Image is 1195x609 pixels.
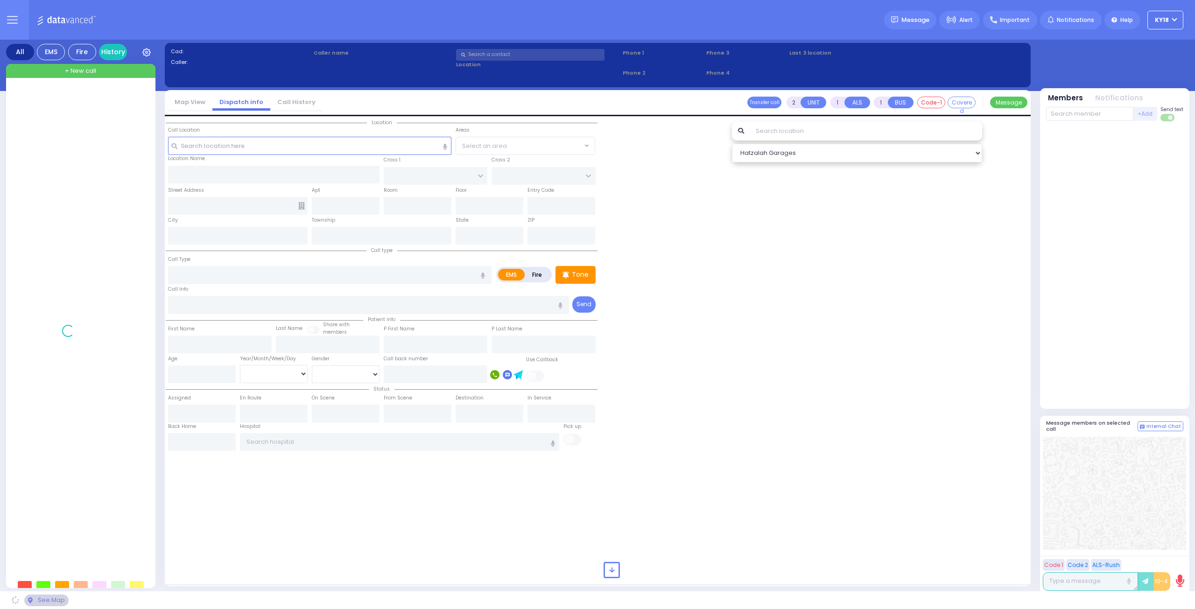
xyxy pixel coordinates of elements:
[1120,16,1133,24] span: Help
[623,49,703,57] span: Phone 1
[948,97,976,108] button: Covered
[240,394,261,402] label: En Route
[563,423,581,430] label: Pick up
[1043,559,1065,571] button: Code 1
[65,66,96,76] span: + New call
[527,187,554,194] label: Entry Code
[323,321,350,328] small: Share with
[276,325,302,332] label: Last Name
[1138,421,1183,432] button: Internal Chat
[323,329,347,336] span: members
[1160,106,1183,113] span: Send text
[37,44,65,60] div: EMS
[456,217,469,224] label: State
[844,97,870,108] button: ALS
[168,394,191,402] label: Assigned
[1147,11,1183,29] button: KY18
[959,16,973,24] span: Alert
[68,44,96,60] div: Fire
[240,355,308,363] div: Year/Month/Week/Day
[270,98,323,106] a: Call History
[168,286,188,293] label: Call Info
[789,49,907,57] label: Last 3 location
[527,217,534,224] label: ZIP
[1046,107,1133,121] input: Search member
[168,217,178,224] label: City
[891,16,898,23] img: message.svg
[384,156,401,164] label: Cross 1
[1048,93,1083,104] button: Members
[526,356,558,364] label: Use Callback
[384,394,412,402] label: From Scene
[312,217,335,224] label: Township
[706,49,787,57] span: Phone 3
[1160,113,1175,122] label: Turn off text
[212,98,270,106] a: Dispatch info
[462,141,507,151] span: Select an area
[572,296,596,313] button: Send
[492,325,522,333] label: P Last Name
[901,15,929,25] span: Message
[527,394,551,402] label: In Service
[171,48,310,56] label: Cad:
[366,247,397,254] span: Call type
[314,49,453,57] label: Caller name
[990,97,1027,108] button: Message
[168,98,212,106] a: Map View
[1091,559,1121,571] button: ALS-Rush
[240,423,260,430] label: Hospital
[168,137,452,154] input: Search location here
[572,270,589,280] p: Tone
[1066,559,1090,571] button: Code 2
[168,187,204,194] label: Street Address
[367,119,397,126] span: Location
[1095,93,1143,104] button: Notifications
[384,355,428,363] label: Call back number
[747,97,781,108] button: Transfer call
[456,61,619,69] label: Location
[24,595,68,606] div: See map
[240,433,560,451] input: Search hospital
[1140,425,1145,429] img: comment-alt.png
[917,97,945,108] button: Code-1
[801,97,826,108] button: UNIT
[298,202,305,210] span: Other building occupants
[498,269,525,280] label: EMS
[384,325,415,333] label: P First Name
[456,394,484,402] label: Destination
[312,394,335,402] label: On Scene
[168,325,195,333] label: First Name
[1000,16,1030,24] span: Important
[888,97,914,108] button: BUS
[384,187,398,194] label: Room
[1046,420,1138,432] h5: Message members on selected call
[623,69,703,77] span: Phone 2
[37,14,99,26] img: Logo
[168,126,200,134] label: Call Location
[168,155,205,162] label: Location Name
[1155,16,1169,24] span: KY18
[456,126,470,134] label: Areas
[168,423,196,430] label: Back Home
[168,256,190,263] label: Call Type
[750,122,983,140] input: Search location
[492,156,510,164] label: Cross 2
[1057,16,1094,24] span: Notifications
[369,385,394,392] span: Status
[1146,423,1181,430] span: Internal Chat
[706,69,787,77] span: Phone 4
[312,187,320,194] label: Apt
[99,44,127,60] a: History
[456,187,467,194] label: Floor
[312,355,330,363] label: Gender
[456,49,605,61] input: Search a contact
[168,355,177,363] label: Age
[6,44,34,60] div: All
[363,316,400,323] span: Patient info
[171,58,310,66] label: Caller:
[524,269,550,280] label: Fire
